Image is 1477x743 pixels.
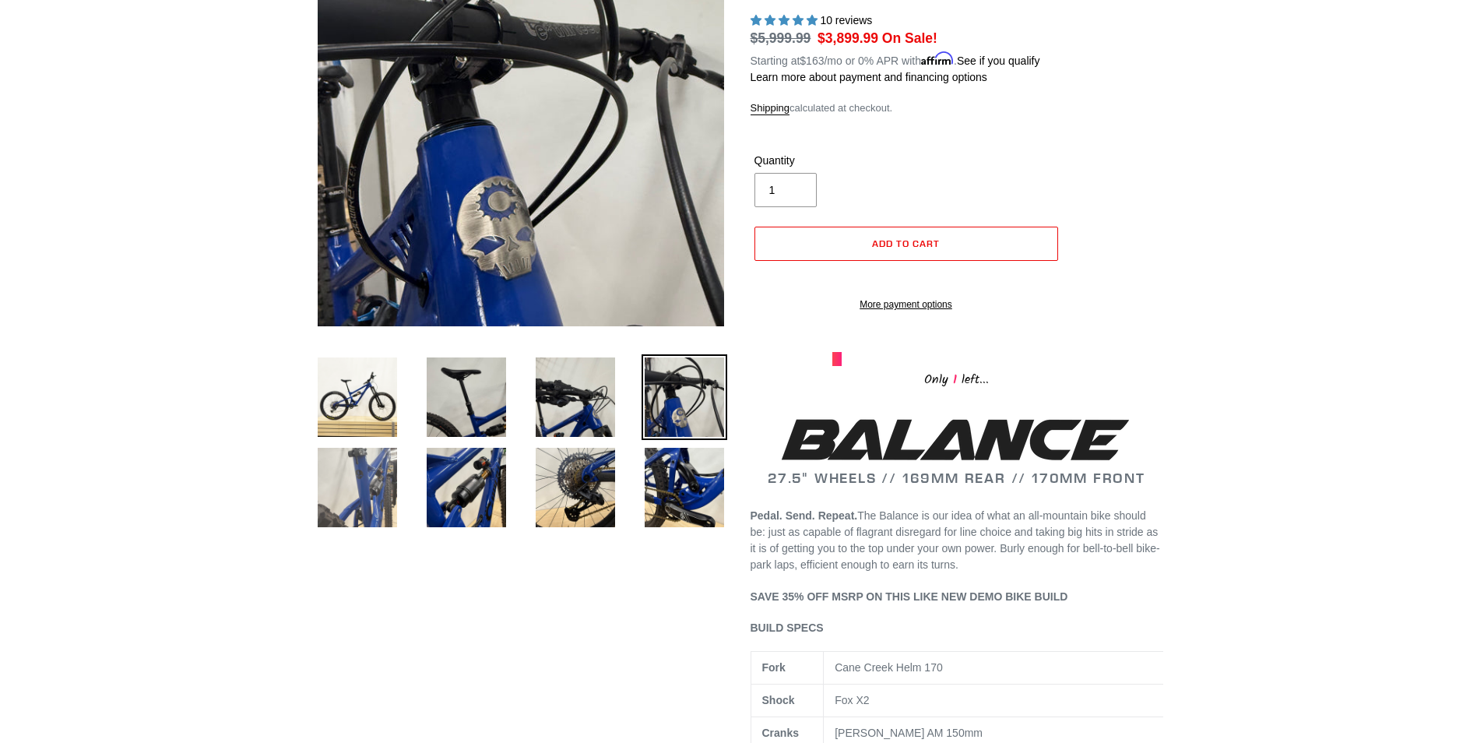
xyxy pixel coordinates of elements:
img: Load image into Gallery viewer, DEMO BIKE: BALANCE - Bomber Blue - Small (Complete Bike) #31 LIKE... [642,354,727,440]
span: Add to cart [872,238,940,249]
img: Load image into Gallery viewer, DEMO BIKE: BALANCE - Bomber Blue - Small (Complete Bike) #31 LIKE... [533,445,618,530]
p: The Balance is our idea of what an all-mountain bike should be: just as capable of flagrant disre... [751,508,1163,573]
span: BUILD SPECS [751,622,824,634]
b: Pedal. Send. Repeat. [751,509,858,522]
b: Shock [762,694,795,706]
span: 10 reviews [820,14,872,26]
div: calculated at checkout. [751,100,1163,116]
span: 5.00 stars [751,14,821,26]
button: Add to cart [754,227,1058,261]
a: Shipping [751,102,790,115]
s: $5,999.99 [751,30,811,46]
div: Only left... [832,366,1081,390]
span: [PERSON_NAME] AM 150mm [835,727,983,739]
img: Load image into Gallery viewer, DEMO BIKE: BALANCE - Bomber Blue - Small (Complete Bike) #31 LIKE... [642,445,727,530]
span: $3,899.99 [818,30,878,46]
img: Load image into Gallery viewer, DEMO BIKE: BALANCE - Bomber Blue - Small (Complete Bike) #31 LIKE... [424,354,509,440]
span: 1 [948,370,962,389]
span: $163 [800,55,824,67]
b: Cranks [762,727,799,739]
img: Load image into Gallery viewer, DEMO BIKE: BALANCE - Bomber Blue - Small (Complete Bike) #31 LIKE... [315,445,400,530]
span: On Sale! [882,28,937,48]
span: Cane Creek Helm 170 [835,661,943,674]
a: See if you qualify - Learn more about Affirm Financing (opens in modal) [957,55,1040,67]
label: Quantity [754,153,902,169]
span: SAVE 35% OFF MSRP ON THIS LIKE NEW DEMO BIKE BUILD [751,590,1068,603]
img: Load image into Gallery viewer, DEMO BIKE: BALANCE - Bomber Blue - Small (Complete Bike) #31 LIKE... [533,354,618,440]
a: Learn more about payment and financing options [751,71,987,83]
p: Starting at /mo or 0% APR with . [751,49,1040,69]
a: More payment options [754,298,1058,312]
b: Fork [762,661,786,674]
img: Load image into Gallery viewer, DEMO BIKE: BALANCE - Bomber Blue - Small (Complete Bike) #31 LIKE... [424,445,509,530]
h2: 27.5" WHEELS // 169MM REAR // 170MM FRONT [751,414,1163,486]
span: Fox X2 [835,694,869,706]
span: Affirm [921,52,954,65]
img: Load image into Gallery viewer, DEMO BIKE: BALANCE - Bomber Blue - Small (Complete Bike) #31 LIKE... [315,354,400,440]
